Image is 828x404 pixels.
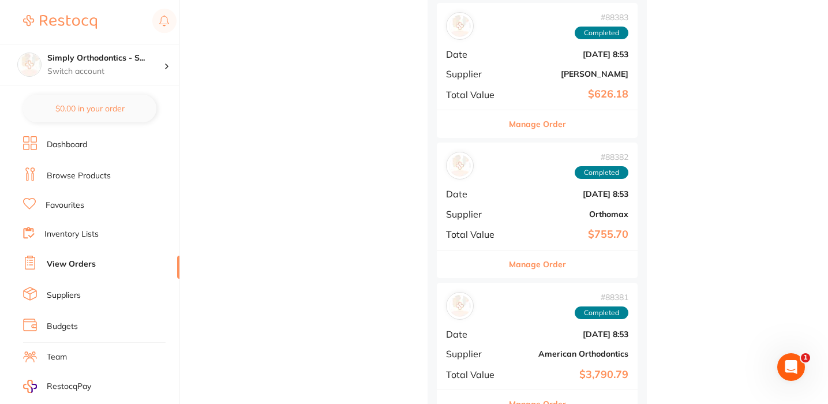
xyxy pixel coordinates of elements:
[47,381,91,392] span: RestocqPay
[47,321,78,332] a: Budgets
[513,369,628,381] b: $3,790.79
[446,329,504,339] span: Date
[449,15,471,37] img: Adam Dental
[446,229,504,240] span: Total Value
[575,13,628,22] span: # 88383
[446,209,504,219] span: Supplier
[449,295,471,317] img: American Orthodontics
[44,229,99,240] a: Inventory Lists
[23,9,97,35] a: Restocq Logo
[446,349,504,359] span: Supplier
[513,69,628,78] b: [PERSON_NAME]
[449,155,471,177] img: Orthomax
[513,349,628,358] b: American Orthodontics
[46,200,84,211] a: Favourites
[575,27,628,39] span: Completed
[513,50,628,59] b: [DATE] 8:53
[446,89,504,100] span: Total Value
[23,380,91,393] a: RestocqPay
[18,53,41,76] img: Simply Orthodontics - Sydenham
[23,380,37,393] img: RestocqPay
[47,351,67,363] a: Team
[575,306,628,319] span: Completed
[575,152,628,162] span: # 88382
[777,353,805,381] iframe: Intercom live chat
[513,229,628,241] b: $755.70
[513,88,628,100] b: $626.18
[513,210,628,219] b: Orthomax
[47,66,164,77] p: Switch account
[23,95,156,122] button: $0.00 in your order
[446,49,504,59] span: Date
[575,293,628,302] span: # 88381
[47,139,87,151] a: Dashboard
[509,110,566,138] button: Manage Order
[446,69,504,79] span: Supplier
[446,369,504,380] span: Total Value
[446,189,504,199] span: Date
[47,259,96,270] a: View Orders
[513,189,628,199] b: [DATE] 8:53
[509,250,566,278] button: Manage Order
[47,290,81,301] a: Suppliers
[47,170,111,182] a: Browse Products
[801,353,810,362] span: 1
[513,330,628,339] b: [DATE] 8:53
[47,53,164,64] h4: Simply Orthodontics - Sydenham
[23,15,97,29] img: Restocq Logo
[575,166,628,179] span: Completed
